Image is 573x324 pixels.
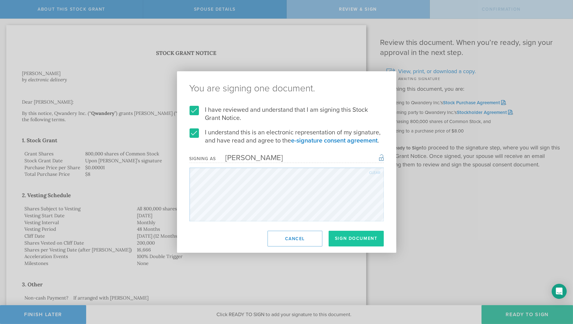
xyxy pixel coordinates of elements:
[291,137,378,144] a: e-signature consent agreement
[216,153,283,162] div: [PERSON_NAME]
[190,106,384,122] label: I have reviewed and understand that I am signing this Stock Grant Notice.
[329,231,384,246] button: Sign Document
[190,128,384,145] label: I understand this is an electronic representation of my signature, and have read and agree to the .
[190,84,384,93] ng-pluralize: You are signing one document.
[190,156,216,161] div: Signing as
[552,284,567,299] div: Open Intercom Messenger
[268,231,322,246] button: Cancel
